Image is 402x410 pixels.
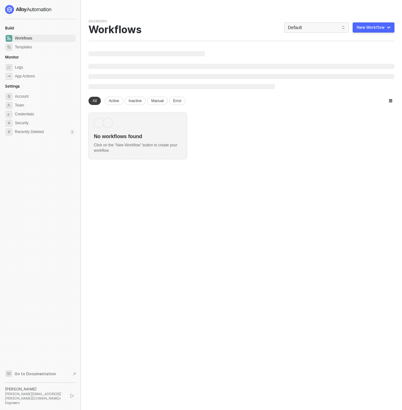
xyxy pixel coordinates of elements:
span: marketplace [6,44,12,51]
span: document-arrow [71,371,77,377]
span: Security [15,119,74,127]
span: Build [5,26,14,30]
div: Manual [147,97,167,105]
span: documentation [6,370,12,377]
div: Engineers [88,19,107,24]
span: Default [288,23,345,32]
div: No workflows found [94,128,182,140]
button: New Workflow [353,22,394,33]
span: credentials [6,111,12,118]
span: Templates [15,43,74,51]
span: Logs [15,64,74,71]
span: Monitor [5,55,19,59]
div: App Actions [15,74,35,79]
span: Workflows [15,34,74,42]
div: Workflows [88,24,142,36]
img: logo [5,5,52,14]
span: Team [15,101,74,109]
a: Knowledge Base [5,370,76,377]
span: settings [6,129,12,135]
span: icon-app-actions [6,73,12,80]
span: settings [6,93,12,100]
div: Click on the ”New Workflow” button to create your workflow. [94,140,182,153]
div: Inactive [125,97,146,105]
span: icon-logs [6,64,12,71]
div: [PERSON_NAME][EMAIL_ADDRESS][PERSON_NAME][DOMAIN_NAME] • Engineers [5,392,64,405]
span: dashboard [6,35,12,42]
span: Recently Deleted [15,129,44,135]
div: Error [169,97,186,105]
span: Account [15,93,74,100]
div: New Workflow [357,25,385,30]
span: security [6,120,12,126]
span: Settings [5,84,20,89]
span: Credentials [15,110,74,118]
div: Active [105,97,123,105]
span: team [6,102,12,109]
a: logo [5,5,76,14]
span: Go to Documentation [15,371,56,376]
div: 1 [70,129,74,134]
span: logout [70,394,74,398]
div: [PERSON_NAME] [5,387,64,392]
div: All [88,97,101,105]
